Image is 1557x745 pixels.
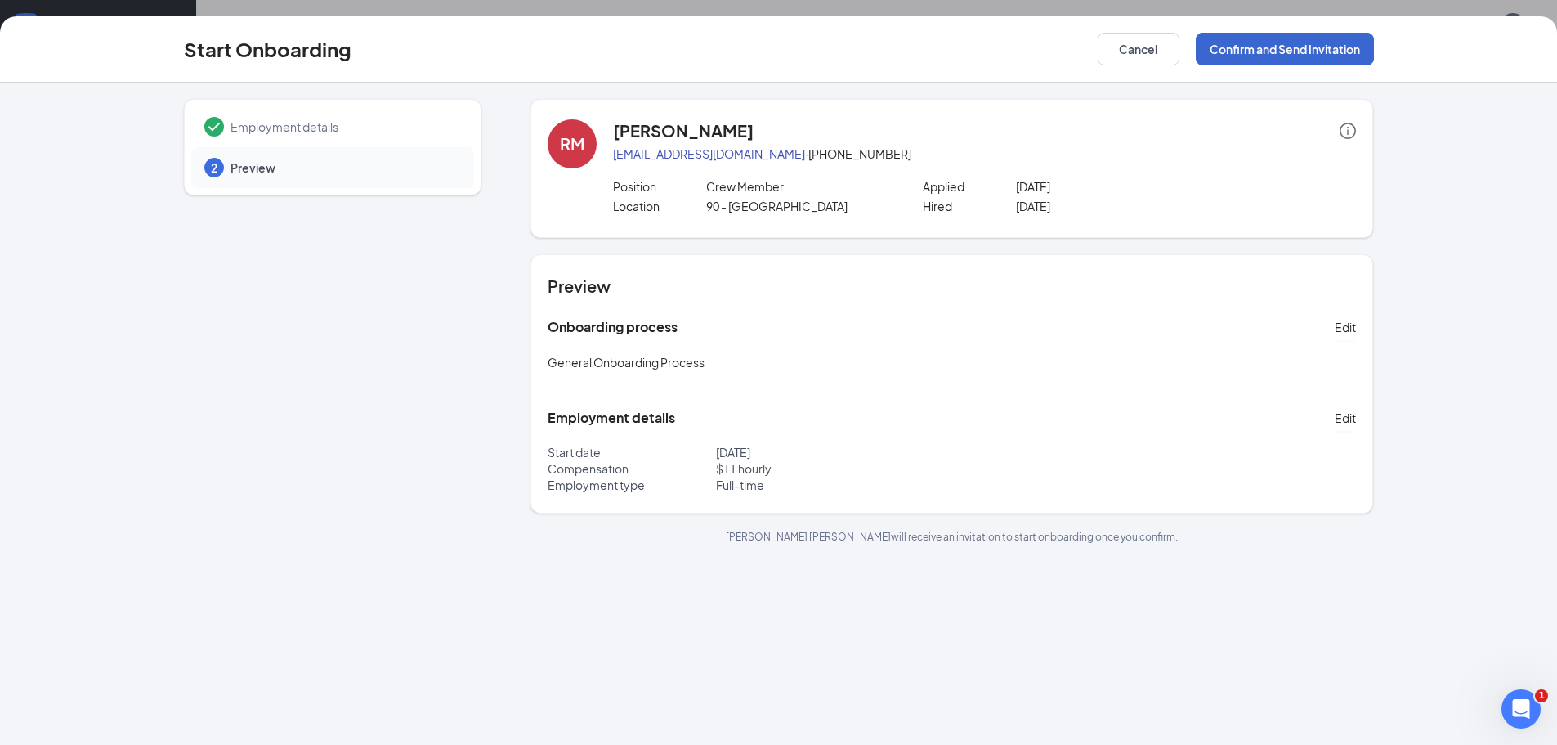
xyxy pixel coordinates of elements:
[613,146,1356,162] p: · [PHONE_NUMBER]
[548,444,716,460] p: Start date
[184,35,351,63] h3: Start Onboarding
[1016,198,1201,214] p: [DATE]
[1098,33,1179,65] button: Cancel
[613,146,805,161] a: [EMAIL_ADDRESS][DOMAIN_NAME]
[706,178,892,195] p: Crew Member
[560,132,584,155] div: RM
[1196,33,1374,65] button: Confirm and Send Invitation
[716,477,952,493] p: Full-time
[230,159,458,176] span: Preview
[1340,123,1356,139] span: info-circle
[716,460,952,477] p: $ 11 hourly
[923,178,1016,195] p: Applied
[211,159,217,176] span: 2
[1016,178,1201,195] p: [DATE]
[706,198,892,214] p: 90 - [GEOGRAPHIC_DATA]
[1335,405,1356,431] button: Edit
[548,460,716,477] p: Compensation
[716,444,952,460] p: [DATE]
[530,530,1373,544] p: [PERSON_NAME] [PERSON_NAME] will receive an invitation to start onboarding once you confirm.
[613,119,754,142] h4: [PERSON_NAME]
[1535,689,1548,702] span: 1
[548,409,675,427] h5: Employment details
[1335,314,1356,340] button: Edit
[548,477,716,493] p: Employment type
[1501,689,1541,729] iframe: Intercom live chat
[204,117,224,137] svg: Checkmark
[1335,410,1356,426] span: Edit
[548,318,678,336] h5: Onboarding process
[613,178,706,195] p: Position
[230,119,458,135] span: Employment details
[613,198,706,214] p: Location
[548,275,1356,298] h4: Preview
[923,198,1016,214] p: Hired
[548,355,705,370] span: General Onboarding Process
[1335,319,1356,335] span: Edit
